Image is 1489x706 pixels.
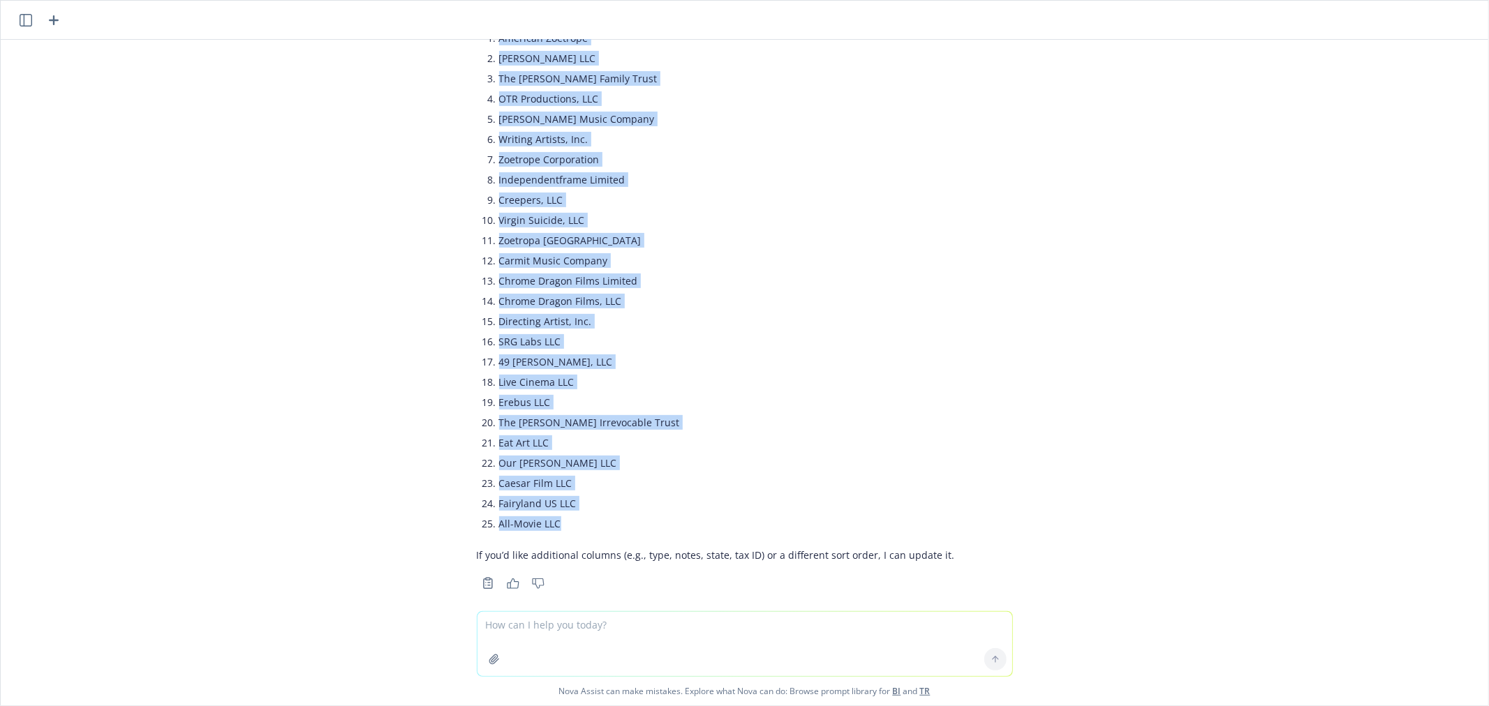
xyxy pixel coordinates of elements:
[499,129,955,149] li: Writing Artists, Inc.
[527,573,549,593] button: Thumbs down
[482,577,494,589] svg: Copy to clipboard
[499,89,955,109] li: OTR Productions, LLC
[499,190,955,210] li: Creepers, LLC
[499,392,955,412] li: Erebus LLC
[499,331,955,352] li: SRG Labs LLC
[499,210,955,230] li: Virgin Suicide, LLC
[920,685,931,697] a: TR
[499,170,955,190] li: Independentframe Limited
[499,271,955,291] li: Chrome Dragon Films Limited
[499,372,955,392] li: Live Cinema LLC
[499,433,955,453] li: Eat Art LLC
[499,48,955,68] li: [PERSON_NAME] LLC
[499,513,955,534] li: All-Movie LLC
[499,291,955,311] li: Chrome Dragon Films, LLC
[499,352,955,372] li: 49 [PERSON_NAME], LLC
[488,10,955,536] li: Rows listing each item exactly as provided, in order:
[499,109,955,129] li: [PERSON_NAME] Music Company
[499,412,955,433] li: The [PERSON_NAME] Irrevocable Trust
[6,677,1483,705] span: Nova Assist can make mistakes. Explore what Nova can do: Browse prompt library for and
[499,68,955,89] li: The [PERSON_NAME] Family Trust
[499,230,955,250] li: Zoetropa [GEOGRAPHIC_DATA]
[499,149,955,170] li: Zoetrope Corporation
[477,548,955,562] p: If you’d like additional columns (e.g., type, notes, state, tax ID) or a different sort order, I ...
[499,250,955,271] li: Carmit Music Company
[499,493,955,513] li: Fairyland US LLC
[499,473,955,493] li: Caesar Film LLC
[499,311,955,331] li: Directing Artist, Inc.
[499,453,955,473] li: Our [PERSON_NAME] LLC
[893,685,901,697] a: BI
